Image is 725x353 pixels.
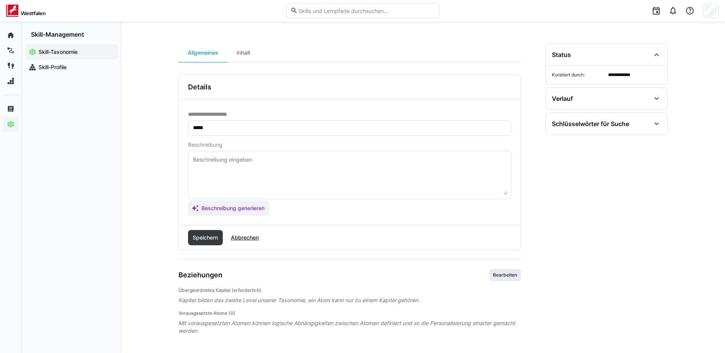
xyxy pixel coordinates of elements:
[188,230,223,245] button: Speichern
[188,201,270,216] button: Beschreibung generieren
[178,271,222,279] h3: Beziehungen
[226,230,264,245] button: Abbrechen
[188,142,222,148] span: Beschreibung
[552,72,605,78] span: Kuratiert durch:
[200,204,266,212] span: Beschreibung generieren
[230,234,260,241] span: Abbrechen
[552,120,629,128] div: Schlüsselwörter für Suche
[298,7,435,14] input: Skills und Lernpfade durchsuchen…
[552,95,573,102] div: Verlauf
[552,51,571,58] div: Status
[188,83,211,91] h3: Details
[178,296,521,304] span: Kapitel bilden das zweite Level unserer Taxonomie, ein Atom kann nur zu einem Kapitel gehören.
[227,44,260,62] div: Inhalt
[178,319,521,335] span: Mit vorausgesetzten Atomen können logische Abhängigkeiten zwischen Atomen definiert und so die Pe...
[492,272,518,278] span: Bearbeiten
[191,234,219,241] span: Speichern
[178,310,521,316] h4: Vorausgesetzte Atome (0)
[489,269,521,281] button: Bearbeiten
[178,44,227,62] div: Allgemeines
[178,287,521,293] h4: Übergeordnetes Kapitel (erforderlich)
